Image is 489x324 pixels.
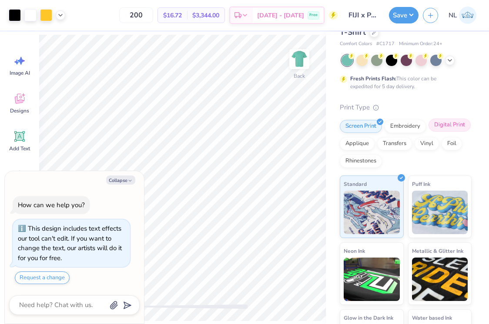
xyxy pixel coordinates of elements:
[412,246,463,255] span: Metallic & Glitter Ink
[340,120,382,133] div: Screen Print
[449,10,457,20] span: NL
[344,246,365,255] span: Neon Ink
[399,40,442,48] span: Minimum Order: 24 +
[18,224,122,262] div: This design includes text effects our tool can't edit. If you want to change the text, our artist...
[344,179,367,188] span: Standard
[442,137,462,150] div: Foil
[344,191,400,234] img: Standard
[291,50,308,68] img: Back
[15,271,70,284] button: Request a change
[412,313,452,322] span: Water based Ink
[344,313,393,322] span: Glow in the Dark Ink
[18,201,85,209] div: How can we help you?
[257,11,304,20] span: [DATE] - [DATE]
[412,191,468,234] img: Puff Ink
[10,69,30,76] span: Image AI
[412,179,430,188] span: Puff Ink
[9,145,30,152] span: Add Text
[340,137,375,150] div: Applique
[192,11,219,20] span: $3,344.00
[106,175,135,185] button: Collapse
[309,12,318,18] span: Free
[377,137,412,150] div: Transfers
[350,75,396,82] strong: Fresh Prints Flash:
[459,7,476,24] img: Nico Landolfi
[342,7,385,24] input: Untitled Design
[119,7,153,23] input: – –
[389,7,419,23] button: Save
[385,120,426,133] div: Embroidery
[340,102,472,112] div: Print Type
[412,258,468,301] img: Metallic & Glitter Ink
[163,11,182,20] span: $16.72
[429,119,471,132] div: Digital Print
[340,40,372,48] span: Comfort Colors
[415,137,439,150] div: Vinyl
[344,258,400,301] img: Neon Ink
[350,75,457,90] div: This color can be expedited for 5 day delivery.
[294,72,305,80] div: Back
[340,155,382,168] div: Rhinestones
[445,7,480,24] a: NL
[10,107,29,114] span: Designs
[376,40,395,48] span: # C1717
